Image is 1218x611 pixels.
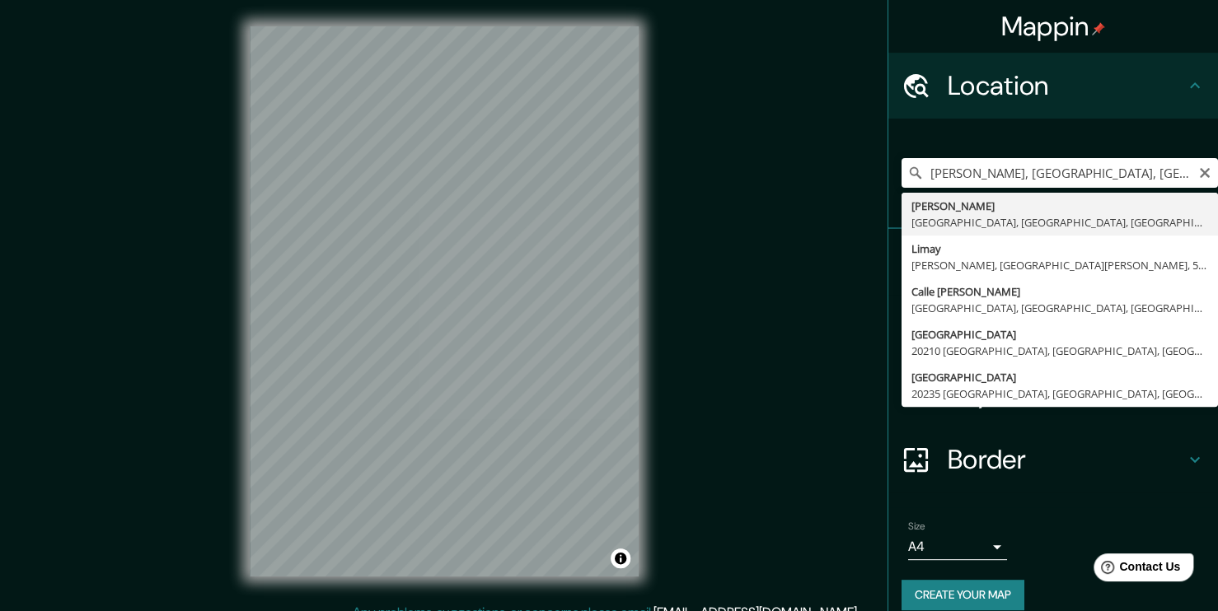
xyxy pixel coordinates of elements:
[911,343,1208,359] div: 20210 [GEOGRAPHIC_DATA], [GEOGRAPHIC_DATA], [GEOGRAPHIC_DATA]
[911,198,1208,214] div: [PERSON_NAME]
[1198,164,1211,180] button: Clear
[1092,22,1105,35] img: pin-icon.png
[948,69,1185,102] h4: Location
[948,377,1185,410] h4: Layout
[888,295,1218,361] div: Style
[911,240,1208,257] div: Limay
[911,214,1208,231] div: [GEOGRAPHIC_DATA], [GEOGRAPHIC_DATA], [GEOGRAPHIC_DATA]
[902,580,1024,610] button: Create your map
[911,300,1208,316] div: [GEOGRAPHIC_DATA], [GEOGRAPHIC_DATA], [GEOGRAPHIC_DATA]
[611,548,630,568] button: Toggle attribution
[888,427,1218,492] div: Border
[250,26,639,576] canvas: Map
[911,283,1208,300] div: Calle [PERSON_NAME]
[908,520,925,534] label: Size
[948,443,1185,476] h4: Border
[911,369,1208,385] div: [GEOGRAPHIC_DATA]
[1071,547,1200,593] iframe: Help widget launcher
[888,53,1218,119] div: Location
[888,229,1218,295] div: Pins
[911,257,1208,273] div: [PERSON_NAME], [GEOGRAPHIC_DATA][PERSON_NAME], 5223, [GEOGRAPHIC_DATA]
[902,158,1218,188] input: Pick your city or area
[911,326,1208,343] div: [GEOGRAPHIC_DATA]
[911,385,1208,402] div: 20235 [GEOGRAPHIC_DATA], [GEOGRAPHIC_DATA], [GEOGRAPHIC_DATA]
[1001,10,1106,43] h4: Mappin
[908,534,1007,560] div: A4
[888,361,1218,427] div: Layout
